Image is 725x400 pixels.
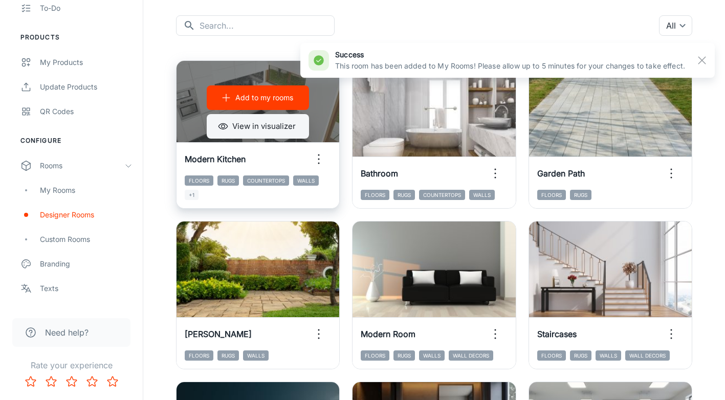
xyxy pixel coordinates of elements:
input: Search... [200,15,335,36]
h6: Modern Room [361,328,415,340]
div: All [659,15,692,36]
span: Walls [243,350,269,361]
span: Walls [419,350,445,361]
div: Update Products [40,81,133,93]
span: Rugs [570,190,591,200]
h6: Garden Path [537,167,585,180]
div: Texts [40,283,133,294]
div: My Products [40,57,133,68]
span: Rugs [570,350,591,361]
span: Need help? [45,326,89,339]
div: My Rooms [40,185,133,196]
div: Designer Rooms [40,209,133,220]
p: This room has been added to My Rooms! Please allow up to 5 minutes for your changes to take effect. [335,60,685,72]
div: Rooms [40,160,124,171]
button: Rate 1 star [20,371,41,392]
span: Walls [293,175,319,186]
h6: Bathroom [361,167,398,180]
button: Rate 5 star [102,371,123,392]
div: To-do [40,3,133,14]
span: Walls [469,190,495,200]
div: Branding [40,258,133,270]
span: Countertops [243,175,289,186]
span: Floors [361,190,389,200]
span: Floors [361,350,389,361]
span: Rugs [393,350,415,361]
span: Rugs [217,175,239,186]
button: Rate 2 star [41,371,61,392]
h6: Staircases [537,328,577,340]
span: Walls [596,350,621,361]
span: +1 [185,190,199,200]
button: Rate 3 star [61,371,82,392]
h6: Modern Kitchen [185,153,246,165]
span: Floors [185,350,213,361]
span: Rugs [393,190,415,200]
h6: success [335,49,685,60]
button: View in visualizer [207,114,309,139]
span: Wall Decors [625,350,670,361]
span: Floors [537,190,566,200]
span: Countertops [419,190,465,200]
button: Add to my rooms [207,85,309,110]
span: Wall Decors [449,350,493,361]
p: Add to my rooms [235,92,293,103]
span: Floors [185,175,213,186]
button: Rate 4 star [82,371,102,392]
div: QR Codes [40,106,133,117]
div: Custom Rooms [40,234,133,245]
p: Rate your experience [8,359,135,371]
h6: [PERSON_NAME] [185,328,252,340]
span: Rugs [217,350,239,361]
span: Floors [537,350,566,361]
